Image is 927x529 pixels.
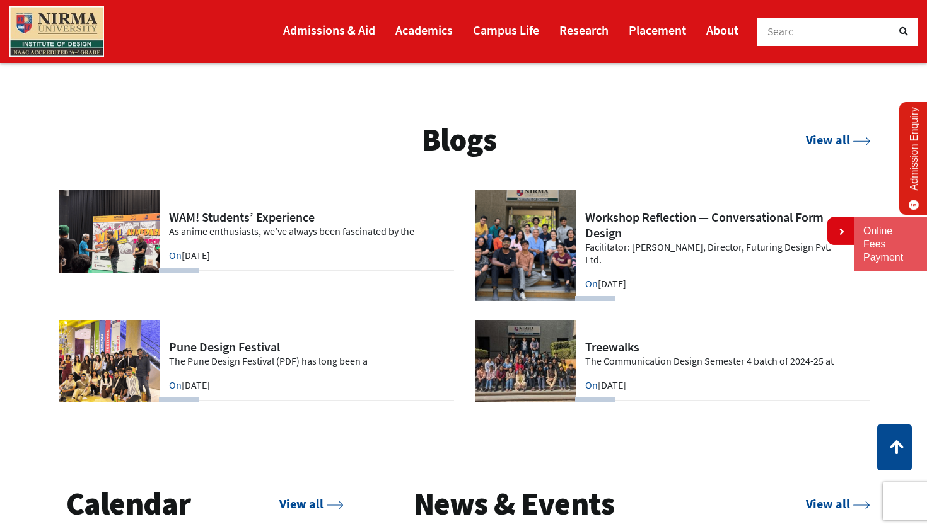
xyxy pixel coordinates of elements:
h3: News & Events [413,484,614,524]
a: Online Fees Payment [863,225,918,264]
a: About [706,17,738,43]
a: View all [806,132,870,148]
a: View all [806,496,870,511]
img: main_logo [9,6,104,57]
h3: Calendar [66,484,190,524]
a: Campus Life [473,17,539,43]
a: Academics [395,17,453,43]
span: Searc [767,25,794,38]
a: View all [279,496,344,511]
a: Admissions & Aid [283,17,375,43]
h3: Blogs [421,120,496,160]
a: Placement [629,17,686,43]
a: Research [559,17,609,43]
